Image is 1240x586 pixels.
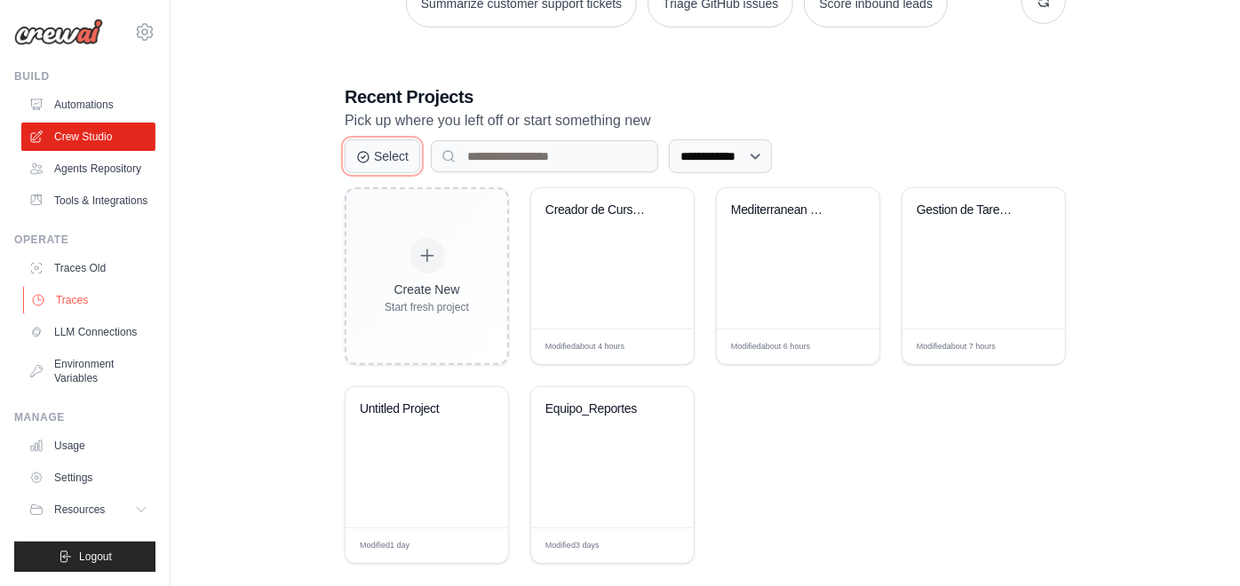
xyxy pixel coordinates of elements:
div: Create New [385,281,469,298]
span: Resources [54,503,105,517]
button: Select [345,139,420,173]
a: Usage [21,432,155,460]
a: Automations [21,91,155,119]
div: Start fresh project [385,300,469,314]
span: Edit [652,340,667,353]
a: Tools & Integrations [21,186,155,215]
a: Agents Repository [21,154,155,183]
h3: Recent Projects [345,84,1066,109]
button: Logout [14,542,155,572]
div: Gestion de Tareas - Automatizacion Completa [917,202,1024,218]
span: Logout [79,550,112,564]
div: Untitled Project [360,401,467,417]
div: Operate [14,233,155,247]
span: Edit [652,539,667,552]
span: Modified 3 days [545,540,600,552]
div: Manage [14,410,155,424]
span: Modified about 7 hours [917,341,996,353]
a: Crew Studio [21,123,155,151]
img: Logo [14,19,103,45]
span: Edit [1023,340,1038,353]
a: Traces Old [21,254,155,282]
button: Resources [21,495,155,524]
div: Mediterranean Menu Planner [731,202,839,218]
div: Creador de Cursos Personalizado con Cuestionario [545,202,653,218]
div: Equipo_Reportes [545,401,653,417]
span: Modified 1 day [360,540,409,552]
p: Pick up where you left off or start something new [345,109,1066,132]
span: Edit [838,340,853,353]
span: Modified about 4 hours [545,341,624,353]
a: Traces [23,286,157,314]
div: Build [14,69,155,83]
a: Settings [21,463,155,492]
a: Environment Variables [21,350,155,392]
span: Modified about 6 hours [731,341,810,353]
span: Edit [466,539,481,552]
a: LLM Connections [21,318,155,346]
